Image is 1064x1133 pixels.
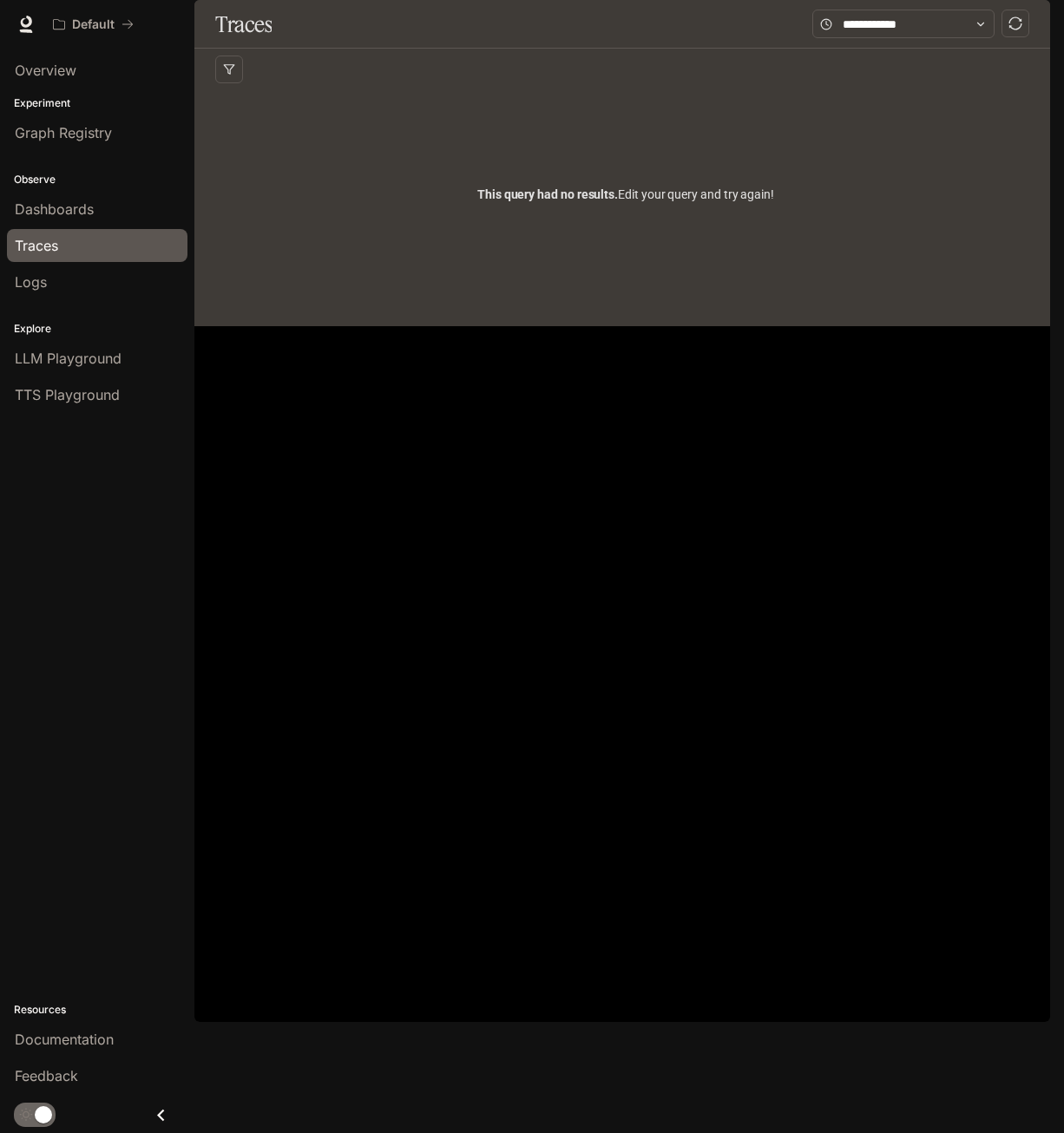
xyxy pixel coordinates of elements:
p: Default [72,17,115,32]
span: This query had no results. [477,187,618,201]
span: Edit your query and try again! [477,185,774,204]
span: sync [1008,16,1022,30]
button: All workspaces [45,7,141,42]
h1: Traces [215,7,272,42]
